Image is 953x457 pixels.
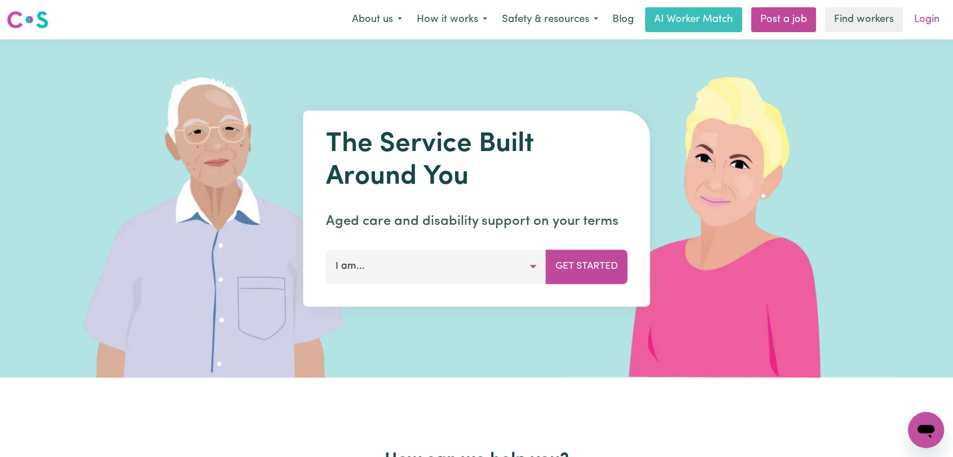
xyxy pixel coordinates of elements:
button: I am... [326,250,546,283]
button: About us [345,8,409,32]
a: Blog [606,7,641,32]
button: Get Started [546,250,628,283]
button: Safety & resources [495,8,606,32]
button: How it works [409,8,495,32]
h1: The Service Built Around You [326,128,628,193]
a: Post a job [751,7,816,32]
a: Find workers [825,7,903,32]
iframe: Button to launch messaging window [908,412,944,448]
a: Careseekers logo [7,7,48,33]
a: Login [907,7,946,32]
img: Careseekers logo [7,10,48,30]
a: AI Worker Match [645,7,742,32]
p: Aged care and disability support on your terms [326,211,628,232]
